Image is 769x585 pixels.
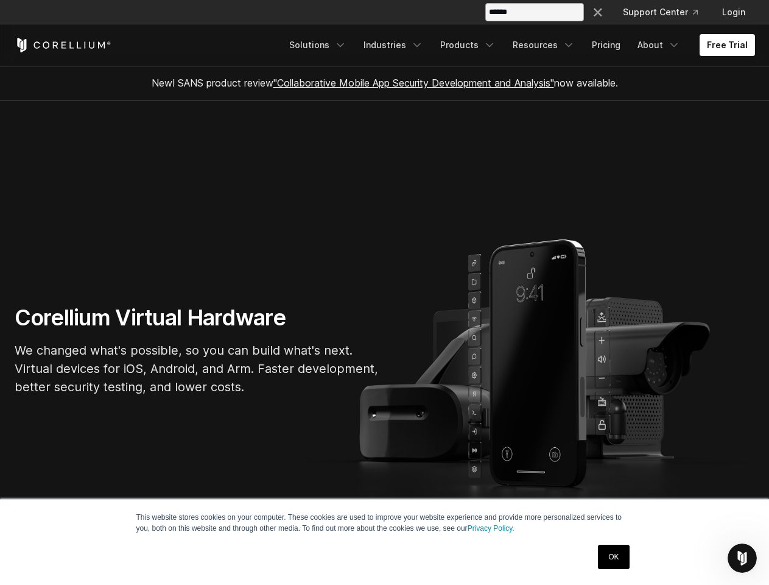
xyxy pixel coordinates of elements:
[505,34,582,56] a: Resources
[15,341,380,396] p: We changed what's possible, so you can build what's next. Virtual devices for iOS, Android, and A...
[356,34,430,56] a: Industries
[598,545,629,569] a: OK
[700,34,755,56] a: Free Trial
[613,1,708,23] a: Support Center
[433,34,503,56] a: Products
[577,1,755,23] div: Navigation Menu
[468,524,514,533] a: Privacy Policy.
[15,38,111,52] a: Corellium Home
[152,77,618,89] span: New! SANS product review now available.
[712,1,755,23] a: Login
[15,304,380,331] h1: Corellium Virtual Hardware
[728,544,757,573] iframe: Intercom live chat
[273,77,554,89] a: "Collaborative Mobile App Security Development and Analysis"
[136,512,633,534] p: This website stores cookies on your computer. These cookies are used to improve your website expe...
[282,34,755,56] div: Navigation Menu
[282,34,354,56] a: Solutions
[630,34,687,56] a: About
[586,1,608,23] button: Search
[592,2,604,20] div: ×
[585,34,628,56] a: Pricing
